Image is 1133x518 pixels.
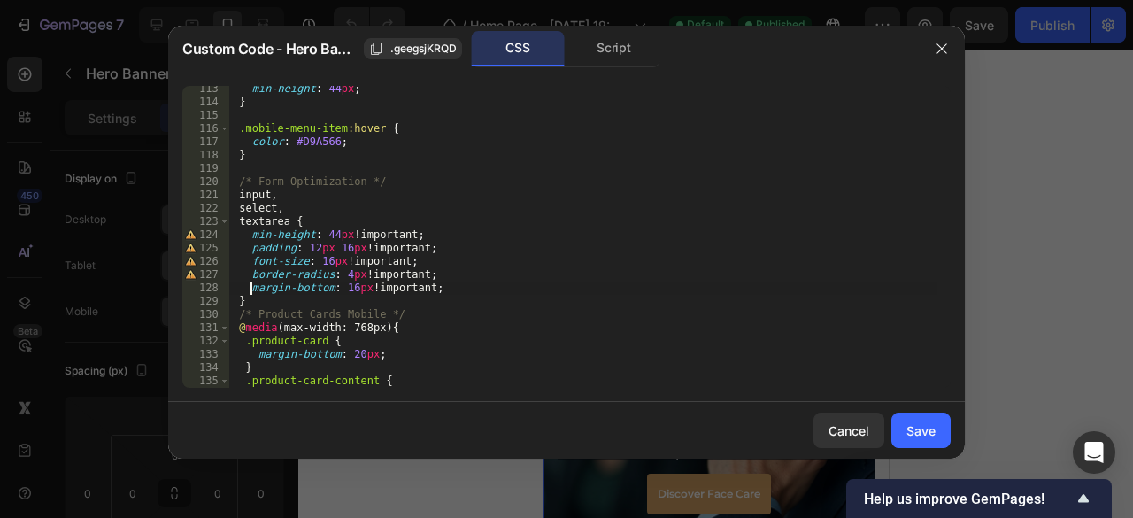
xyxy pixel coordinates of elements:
div: 131 [182,321,229,335]
div: 118 [182,149,229,162]
div: 120 [182,175,229,189]
div: 133 [182,348,229,361]
span: iPhone 13 Pro ( 390 px) [95,9,209,27]
div: Open Intercom Messenger [1073,431,1115,474]
button: .geegsjKRQD [364,38,462,59]
h3: Advanced Anti-Ageing [MEDICAL_DATA] [14,175,318,282]
div: Cancel [829,421,869,440]
div: 119 [182,162,229,175]
div: 126 [182,255,229,268]
p: Discover Face Care [114,435,217,454]
div: 132 [182,335,229,348]
button: Cancel [813,413,884,448]
span: Custom Code - Hero Banner [182,38,357,59]
div: 117 [182,135,229,149]
button: Carousel Next Arrow [303,244,331,272]
div: 122 [182,202,229,215]
div: Hero Banner [22,46,93,62]
div: 135 [182,375,229,388]
div: 125 [182,242,229,255]
span: Help us improve GemPages! [864,491,1073,507]
div: 130 [182,308,229,321]
button: Save [891,413,951,448]
span: .geegsjKRQD [390,41,457,57]
div: 127 [182,268,229,282]
div: 114 [182,96,229,109]
div: 113 [182,82,229,96]
div: 115 [182,109,229,122]
div: CSS [472,31,565,66]
p: Professional-grade men's face care formulated with peptides and ceramides. Clinically tested [MED... [14,297,318,410]
div: 134 [182,361,229,375]
div: 124 [182,228,229,242]
div: Drop element here [129,142,223,156]
div: Save [906,421,936,440]
button: Show survey - Help us improve GemPages! [864,488,1094,509]
div: 123 [182,215,229,228]
div: 116 [182,122,229,135]
div: 121 [182,189,229,202]
div: Script [567,31,660,66]
div: 128 [182,282,229,295]
div: 129 [182,295,229,308]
